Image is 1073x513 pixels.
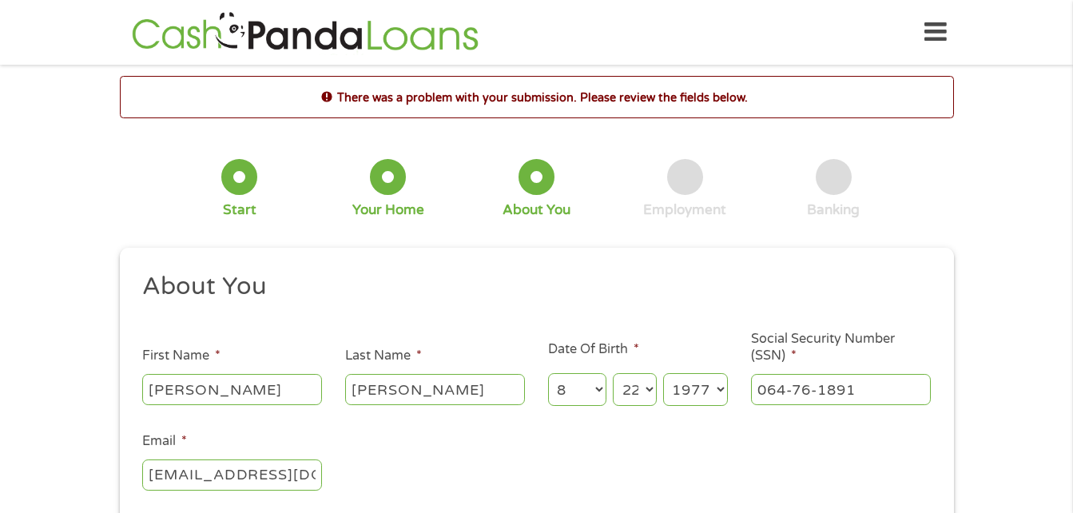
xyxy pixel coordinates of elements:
[751,331,931,364] label: Social Security Number (SSN)
[345,348,422,364] label: Last Name
[142,374,322,404] input: John
[503,201,570,219] div: About You
[223,201,256,219] div: Start
[807,201,860,219] div: Banking
[142,459,322,490] input: john@gmail.com
[121,89,953,106] h2: There was a problem with your submission. Please review the fields below.
[751,374,931,404] input: 078-05-1120
[643,201,726,219] div: Employment
[142,348,221,364] label: First Name
[352,201,424,219] div: Your Home
[127,10,483,55] img: GetLoanNow Logo
[548,341,639,358] label: Date Of Birth
[345,374,525,404] input: Smith
[142,433,187,450] label: Email
[142,271,919,303] h2: About You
